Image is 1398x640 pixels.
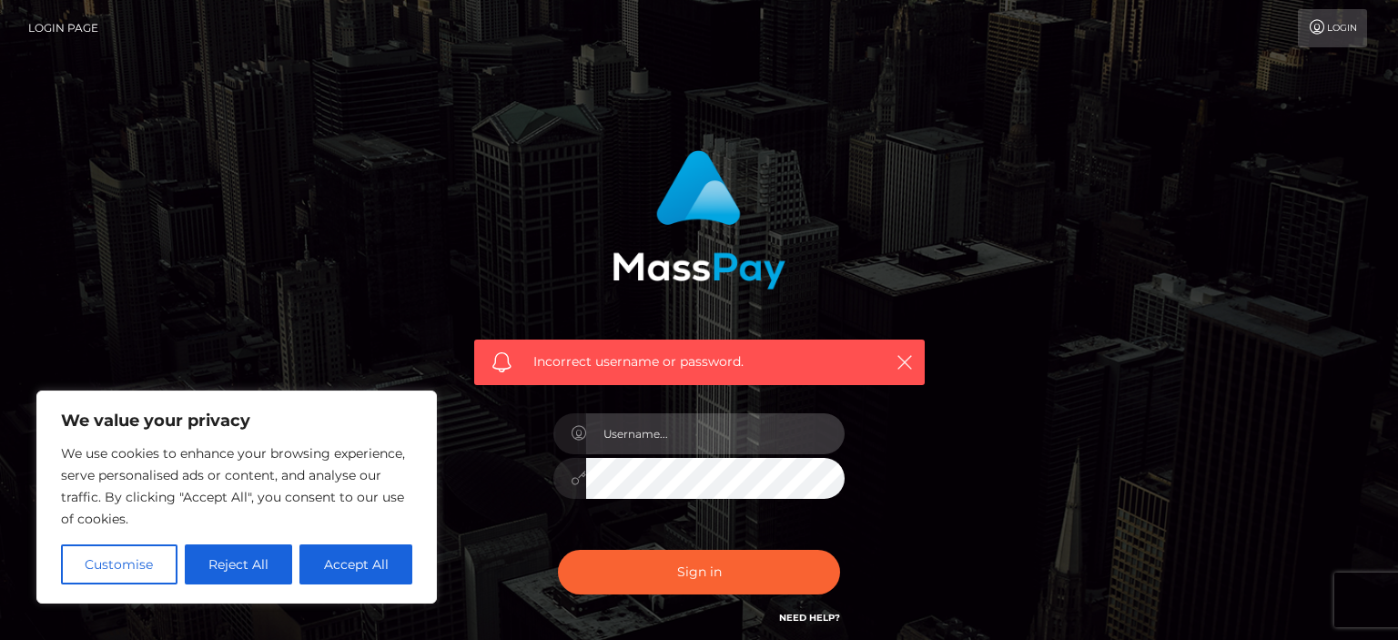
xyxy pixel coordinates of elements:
[61,544,177,584] button: Customise
[61,442,412,530] p: We use cookies to enhance your browsing experience, serve personalised ads or content, and analys...
[61,410,412,432] p: We value your privacy
[36,391,437,604] div: We value your privacy
[533,352,866,371] span: Incorrect username or password.
[586,413,845,454] input: Username...
[185,544,293,584] button: Reject All
[28,9,98,47] a: Login Page
[613,150,785,290] img: MassPay Login
[558,550,840,594] button: Sign in
[779,612,840,624] a: Need Help?
[299,544,412,584] button: Accept All
[1298,9,1367,47] a: Login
